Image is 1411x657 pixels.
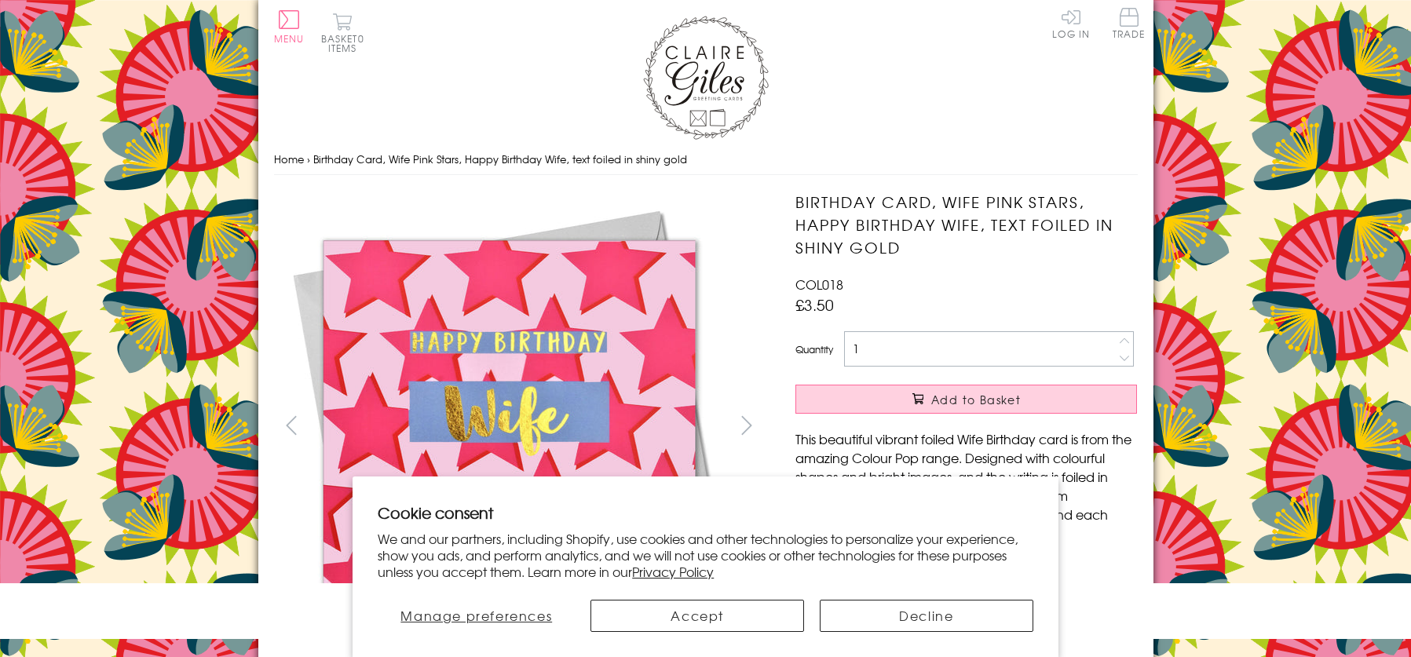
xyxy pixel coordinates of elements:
button: Decline [820,600,1033,632]
button: Menu [274,10,305,43]
p: This beautiful vibrant foiled Wife Birthday card is from the amazing Colour Pop range. Designed w... [795,429,1137,542]
button: Accept [590,600,804,632]
span: £3.50 [795,294,834,316]
button: Basket0 items [321,13,364,53]
a: Home [274,151,304,166]
h1: Birthday Card, Wife Pink Stars, Happy Birthday Wife, text foiled in shiny gold [795,191,1137,258]
span: Menu [274,31,305,46]
button: Add to Basket [795,385,1137,414]
span: › [307,151,310,166]
img: Claire Giles Greetings Cards [643,16,769,140]
a: Privacy Policy [632,562,714,581]
a: Trade [1113,8,1146,42]
h2: Cookie consent [378,502,1033,524]
a: Log In [1052,8,1090,38]
span: COL018 [795,275,843,294]
button: Manage preferences [378,600,575,632]
span: Birthday Card, Wife Pink Stars, Happy Birthday Wife, text foiled in shiny gold [313,151,687,166]
span: 0 items [328,31,364,55]
button: prev [274,407,309,443]
button: next [729,407,764,443]
span: Manage preferences [400,606,552,625]
label: Quantity [795,342,833,356]
span: Add to Basket [931,392,1021,407]
p: We and our partners, including Shopify, use cookies and other technologies to personalize your ex... [378,531,1033,579]
nav: breadcrumbs [274,144,1138,176]
span: Trade [1113,8,1146,38]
